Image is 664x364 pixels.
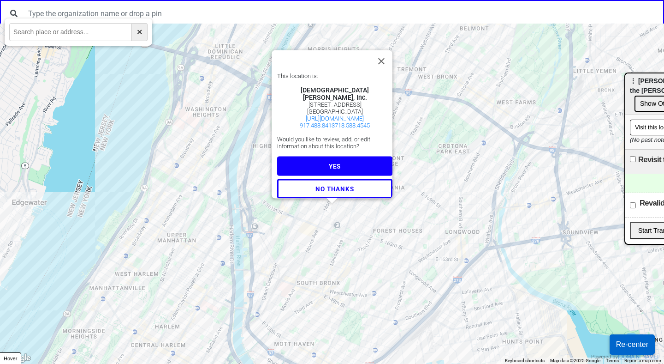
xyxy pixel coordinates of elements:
[9,23,132,41] input: Search place or address...
[300,121,335,128] a: 917.488.8413
[335,121,370,128] a: 718.588.4545
[277,179,392,198] button: NO THANKS
[277,156,392,176] button: YES
[277,108,392,115] div: [GEOGRAPHIC_DATA]
[610,334,655,355] button: Re-center
[505,358,545,364] button: Keyboard shortcuts
[591,353,658,361] div: Powered by
[618,354,658,359] a: [DOMAIN_NAME]
[277,86,392,101] div: [DEMOGRAPHIC_DATA][PERSON_NAME], Inc.
[315,185,354,192] span: NO THANKS
[132,23,148,41] button: ✕
[624,358,661,363] a: Report a map error
[277,135,392,149] div: Would you like to review, add, or edit information about this location?
[277,72,392,79] div: This location is:
[550,358,600,363] span: Map data ©2025 Google
[23,5,659,22] input: Type the organization name or drop a pin
[370,50,392,72] button: Close
[277,101,392,108] div: [STREET_ADDRESS]
[306,115,364,121] a: [URL][DOMAIN_NAME]
[329,162,341,170] span: YES
[606,358,619,363] a: Terms (opens in new tab)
